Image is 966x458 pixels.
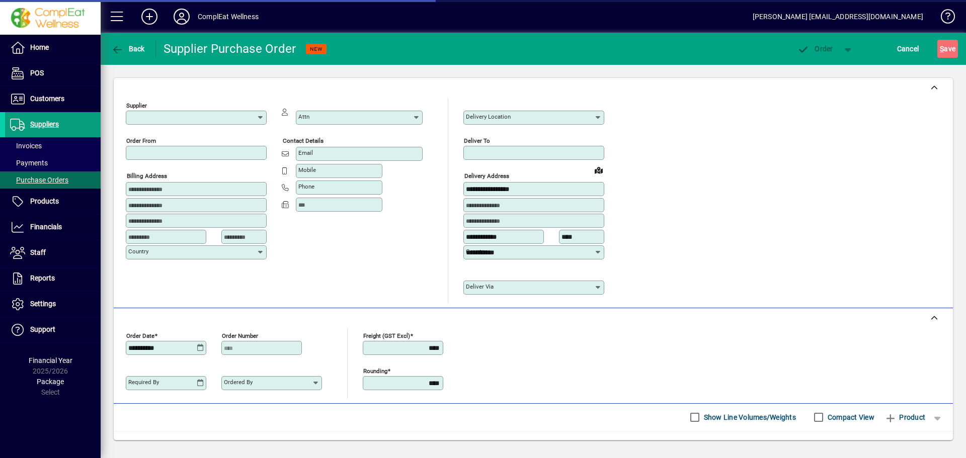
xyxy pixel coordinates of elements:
span: Financials [30,223,62,231]
button: Profile [166,8,198,26]
a: Financials [5,215,101,240]
a: Invoices [5,137,101,154]
span: Cancel [897,41,919,57]
a: Support [5,317,101,342]
mat-label: Required by [128,379,159,386]
label: Show Line Volumes/Weights [702,412,796,422]
span: Home [30,43,49,51]
span: Invoices [10,142,42,150]
a: Home [5,35,101,60]
span: Order [797,45,833,53]
button: Add [133,8,166,26]
a: View on map [591,162,607,178]
a: POS [5,61,101,86]
mat-label: Attn [298,113,309,120]
mat-label: Deliver via [466,283,494,290]
span: Products [30,197,59,205]
span: Package [37,378,64,386]
div: Supplier Purchase Order [164,41,296,57]
mat-label: Phone [298,183,314,190]
span: S [940,45,944,53]
div: [PERSON_NAME] [EMAIL_ADDRESS][DOMAIN_NAME] [753,9,923,25]
button: Back [109,40,147,58]
a: Staff [5,240,101,265]
a: Products [5,189,101,214]
mat-label: Freight (GST excl) [363,332,410,339]
mat-label: Country [466,248,486,255]
a: Payments [5,154,101,171]
a: Knowledge Base [933,2,953,35]
a: Reports [5,266,101,291]
a: Purchase Orders [5,171,101,189]
span: Staff [30,248,46,256]
mat-label: Order from [126,137,156,144]
span: Financial Year [29,356,72,364]
a: Settings [5,292,101,317]
mat-label: Supplier [126,102,147,109]
span: Back [111,45,145,53]
span: Settings [30,300,56,308]
span: Customers [30,95,64,103]
span: Suppliers [30,120,59,128]
mat-label: Delivery Location [466,113,511,120]
button: Save [937,40,958,58]
a: Customers [5,86,101,112]
mat-label: Mobile [298,166,316,173]
mat-label: Rounding [363,367,387,374]
span: Reports [30,274,55,282]
span: Purchase Orders [10,176,68,184]
mat-label: Email [298,149,313,156]
span: Support [30,325,55,333]
mat-label: Deliver To [464,137,490,144]
button: Cancel [895,40,922,58]
mat-label: Order date [126,332,154,339]
span: Payments [10,159,48,167]
button: Order [792,40,838,58]
div: ComplEat Wellness [198,9,259,25]
app-page-header-button: Back [101,40,156,58]
mat-label: Country [128,248,148,255]
mat-label: Order number [222,332,258,339]
mat-label: Ordered by [224,379,253,386]
span: NEW [310,46,323,52]
label: Compact View [826,412,874,422]
span: POS [30,69,44,77]
span: ave [940,41,955,57]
